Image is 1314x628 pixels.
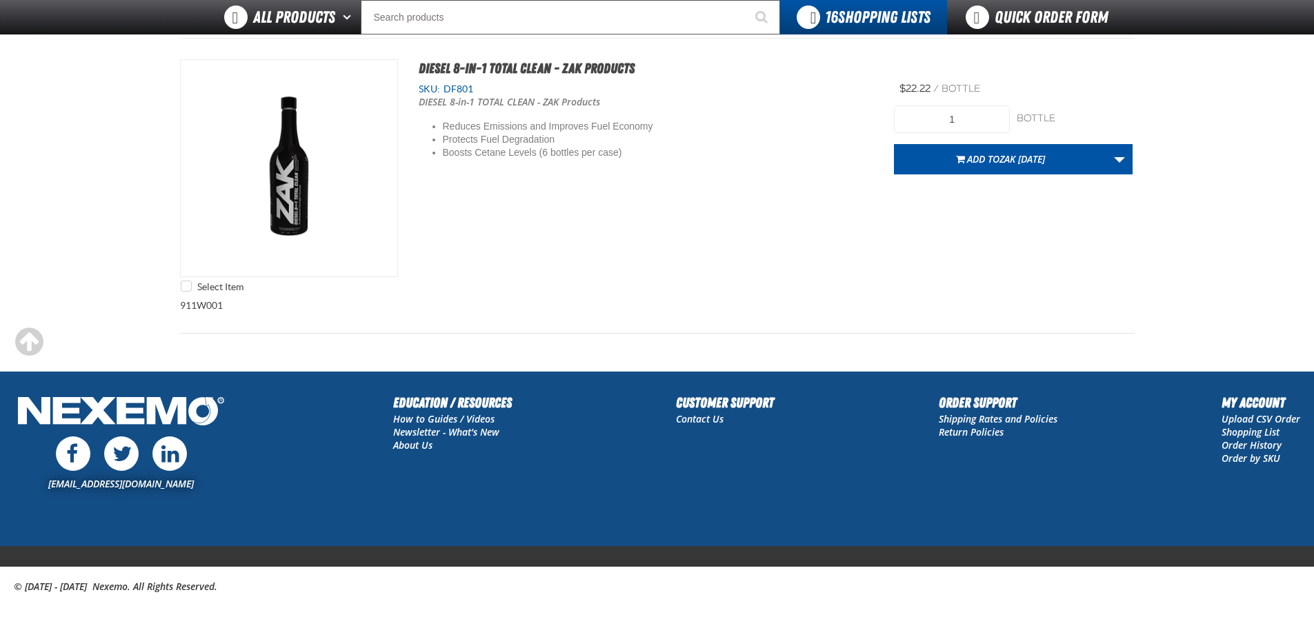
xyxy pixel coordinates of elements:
[933,83,939,94] span: /
[676,412,724,425] a: Contact Us
[825,8,930,27] span: Shopping Lists
[181,60,397,276] img: DIESEL 8-in-1 TOTAL CLEAN - ZAK Products
[48,477,194,490] a: [EMAIL_ADDRESS][DOMAIN_NAME]
[419,83,874,96] div: SKU:
[939,392,1057,413] h2: Order Support
[676,392,774,413] h2: Customer Support
[1222,452,1280,465] a: Order by SKU
[894,144,1107,174] button: Add toZak [DATE]
[180,39,1135,333] div: 911W001
[1106,144,1133,174] a: More Actions
[393,438,432,452] a: About Us
[1222,392,1300,413] h2: My Account
[967,152,1045,165] span: Add to
[440,83,473,94] span: DF801
[393,392,512,413] h2: Education / Resources
[939,412,1057,425] a: Shipping Rates and Policies
[1017,112,1133,125] div: bottle
[825,8,838,27] strong: 16
[419,96,692,109] p: DIESEL 8-in-1 TOTAL CLEAN - ZAK Products
[443,133,692,146] li: Protects Fuel Degradation
[1222,438,1282,452] a: Order History
[1222,425,1280,438] a: Shopping List
[393,412,495,425] a: How to Guides / Videos
[942,83,980,94] span: bottle
[14,327,44,357] div: Scroll to the top
[899,83,930,94] span: $22.22
[939,425,1004,438] a: Return Policies
[253,5,335,30] span: All Products
[181,281,192,292] input: Select Item
[419,60,635,77] a: DIESEL 8-in-1 TOTAL CLEAN - ZAK Products
[999,152,1045,165] span: Zak [DATE]
[443,120,692,133] li: Reduces Emissions and Improves Fuel Economy
[894,105,1010,133] input: Product Quantity
[443,146,692,159] li: Boosts Cetane Levels (6 bottles per case)
[1222,412,1300,425] a: Upload CSV Order
[181,281,243,294] label: Select Item
[393,425,499,438] a: Newsletter - What's New
[181,60,397,276] : View Details of the DIESEL 8-in-1 TOTAL CLEAN - ZAK Products
[14,392,228,433] img: Nexemo Logo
